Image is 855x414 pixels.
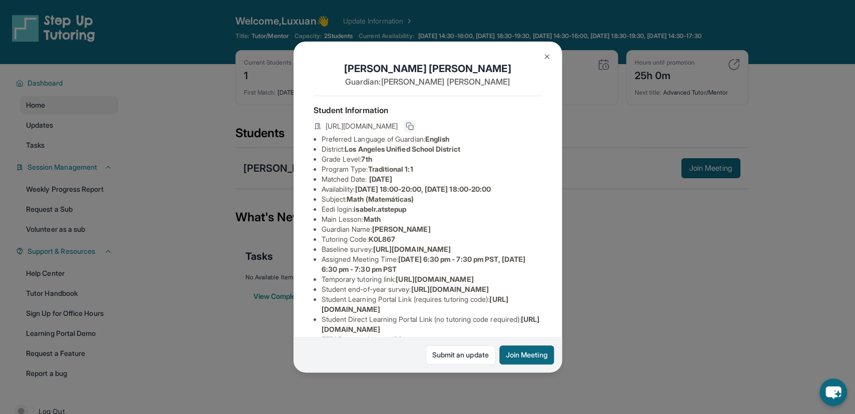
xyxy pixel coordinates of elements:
[372,225,431,233] span: [PERSON_NAME]
[322,254,542,274] li: Assigned Meeting Time :
[368,165,413,173] span: Traditional 1:1
[326,121,398,131] span: [URL][DOMAIN_NAME]
[425,135,450,143] span: English
[322,144,542,154] li: District:
[426,345,495,364] a: Submit an update
[322,204,542,214] li: Eedi login :
[819,378,847,406] button: chat-button
[314,104,542,116] h4: Student Information
[322,224,542,234] li: Guardian Name :
[322,194,542,204] li: Subject :
[371,335,402,343] span: stepup24
[363,215,380,223] span: Math
[322,134,542,144] li: Preferred Language of Guardian:
[322,255,525,273] span: [DATE] 6:30 pm - 7:30 pm PST, [DATE] 6:30 pm - 7:30 pm PST
[361,155,372,163] span: 7th
[314,76,542,88] p: Guardian: [PERSON_NAME] [PERSON_NAME]
[345,145,460,153] span: Los Angeles Unified School District
[322,164,542,174] li: Program Type:
[322,214,542,224] li: Main Lesson :
[322,244,542,254] li: Baseline survey :
[347,195,414,203] span: Math (Matemáticas)
[373,245,451,253] span: [URL][DOMAIN_NAME]
[354,205,406,213] span: isabelr.atstepup
[314,62,542,76] h1: [PERSON_NAME] [PERSON_NAME]
[322,174,542,184] li: Matched Date:
[411,285,488,293] span: [URL][DOMAIN_NAME]
[369,175,392,183] span: [DATE]
[322,234,542,244] li: Tutoring Code :
[322,284,542,294] li: Student end-of-year survey :
[404,120,416,132] button: Copy link
[396,275,473,283] span: [URL][DOMAIN_NAME]
[322,314,542,334] li: Student Direct Learning Portal Link (no tutoring code required) :
[322,184,542,194] li: Availability:
[322,154,542,164] li: Grade Level:
[355,185,491,193] span: [DATE] 18:00-20:00, [DATE] 18:00-20:00
[322,294,542,314] li: Student Learning Portal Link (requires tutoring code) :
[369,235,395,243] span: K0L867
[543,53,551,61] img: Close Icon
[322,334,542,344] li: EEDI Password :
[322,274,542,284] li: Temporary tutoring link :
[499,345,554,364] button: Join Meeting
